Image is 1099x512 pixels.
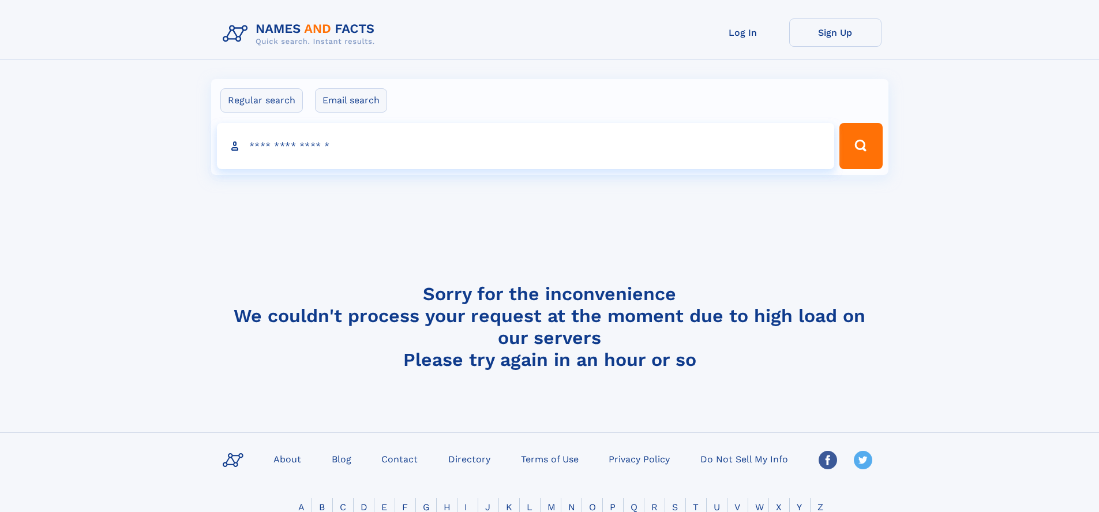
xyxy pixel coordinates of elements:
button: Search Button [839,123,882,169]
a: Do Not Sell My Info [696,450,793,467]
a: About [269,450,306,467]
img: Facebook [819,451,837,469]
h4: Sorry for the inconvenience We couldn't process your request at the moment due to high load on ou... [218,283,882,371]
a: Privacy Policy [604,450,674,467]
a: Log In [697,18,789,47]
label: Regular search [220,88,303,113]
a: Contact [377,450,422,467]
a: Terms of Use [516,450,583,467]
input: search input [217,123,835,169]
a: Blog [327,450,356,467]
a: Sign Up [789,18,882,47]
img: Twitter [854,451,872,469]
label: Email search [315,88,387,113]
img: Logo Names and Facts [218,18,384,50]
a: Directory [444,450,495,467]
